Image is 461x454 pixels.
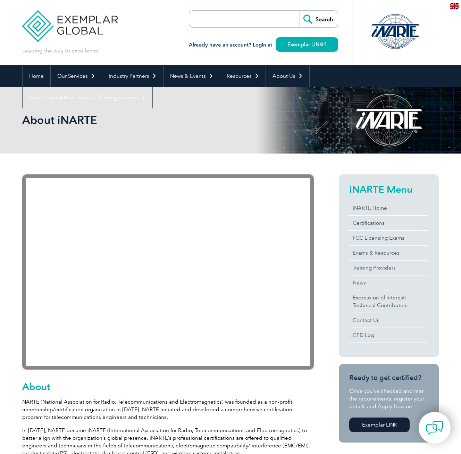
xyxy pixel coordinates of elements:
[349,373,428,382] h3: Ready to get certified?
[349,231,428,245] a: FCC Licensing Exams
[450,3,459,9] img: en
[349,216,428,230] a: Certifications
[322,42,326,46] img: open_square.png
[349,201,428,215] a: iNARTE Home
[22,47,98,55] p: Leading the way to excellence
[349,275,428,290] a: News
[220,65,266,87] a: Resources
[276,37,338,52] a: Exemplar LINK
[349,184,428,195] h2: iNARTE Menu
[51,65,102,87] a: Our Services
[164,65,220,87] a: News & Events
[426,419,443,437] img: contact-chat.png
[22,398,314,421] p: NARTE (National Association for Radio, Telecommunications and Electromagnetics) was founded as a ...
[349,313,428,328] a: Contact Us
[22,381,314,392] h2: About
[23,87,152,108] a: Find Certified Professional / Training Provider
[349,387,428,410] p: Once you’ve checked and met the requirements, register your details and Apply Now on
[349,418,410,432] a: Exemplar LINK
[189,41,338,49] h3: Already have an account? Login at
[22,174,314,370] iframe: YouTube video player
[23,65,50,87] a: Home
[266,65,309,87] a: About Us
[349,290,428,313] a: Expression of Interest:Technical Contributors
[349,246,428,260] a: Exams & Resources
[349,328,428,342] a: CPD Log
[22,115,314,126] h2: About iNARTE
[300,11,338,27] input: Search
[349,261,428,275] a: Training Providers
[102,65,163,87] a: Industry Partners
